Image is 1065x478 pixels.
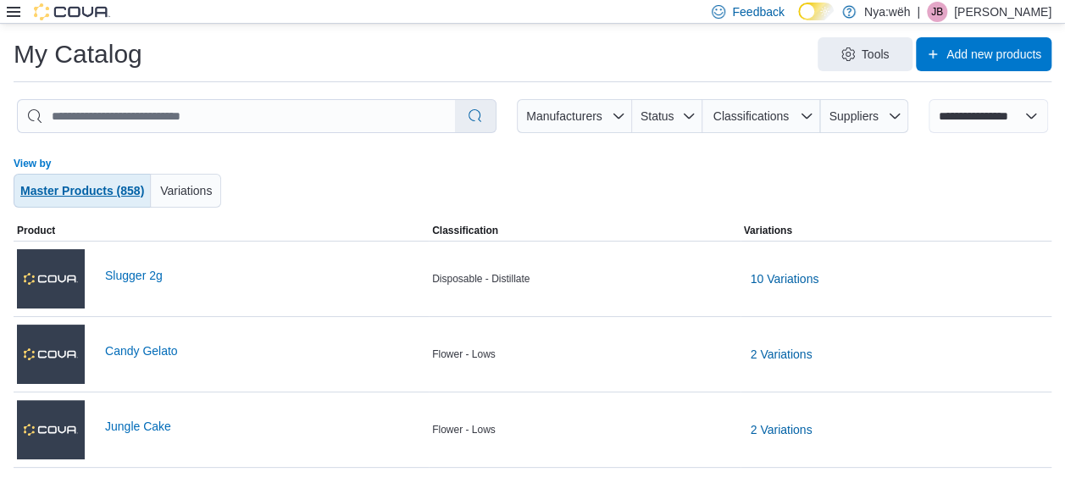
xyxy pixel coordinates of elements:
[17,325,85,384] img: Candy Gelato
[105,269,425,282] a: Slugger 2g
[744,337,819,371] button: 2 Variations
[17,400,85,459] img: Jungle Cake
[14,174,151,208] button: Master Products (858)
[954,2,1051,22] p: [PERSON_NAME]
[34,3,110,20] img: Cova
[751,346,813,363] span: 2 Variations
[732,3,784,20] span: Feedback
[17,249,85,308] img: Slugger 2g
[917,2,920,22] p: |
[818,37,912,71] button: Tools
[14,157,51,170] label: View by
[702,99,820,133] button: Classifications
[931,2,943,22] span: JB
[927,2,947,22] div: Jenna Bristol
[105,420,425,433] a: Jungle Cake
[864,2,910,22] p: Nya:wëh
[751,270,819,287] span: 10 Variations
[14,37,142,71] h1: My Catalog
[526,109,602,123] span: Manufacturers
[641,109,674,123] span: Status
[862,46,890,63] span: Tools
[17,224,55,237] span: Product
[517,99,632,133] button: Manufacturers
[820,99,908,133] button: Suppliers
[798,3,834,20] input: Dark Mode
[829,109,878,123] span: Suppliers
[744,262,826,296] button: 10 Variations
[105,344,425,358] a: Candy Gelato
[429,420,741,440] div: Flower - Lows
[946,46,1041,63] span: Add new products
[432,224,498,237] span: Classification
[429,269,741,289] div: Disposable - Distillate
[798,20,799,21] span: Dark Mode
[20,184,144,197] span: Master Products (858)
[713,109,789,123] span: Classifications
[160,184,212,197] span: Variations
[632,99,702,133] button: Status
[151,174,221,208] button: Variations
[429,344,741,364] div: Flower - Lows
[744,224,792,237] span: Variations
[751,421,813,438] span: 2 Variations
[916,37,1051,71] button: Add new products
[744,413,819,447] button: 2 Variations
